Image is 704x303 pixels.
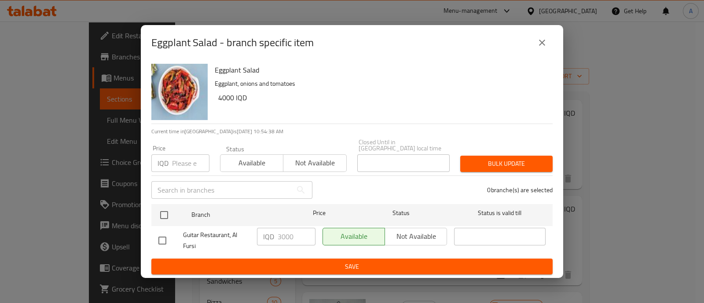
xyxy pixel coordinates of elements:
h6: Eggplant Salad [215,64,546,76]
button: Available [220,154,283,172]
span: Status [356,208,447,219]
span: Save [158,261,546,272]
input: Search in branches [151,181,292,199]
h6: 4000 IQD [218,91,546,104]
span: Not available [287,157,343,169]
p: IQD [158,158,169,168]
img: Eggplant Salad [151,64,208,120]
span: Guitar Restaurant, Al Fursi [183,230,250,252]
span: Bulk update [467,158,546,169]
p: IQD [263,231,274,242]
button: Save [151,259,553,275]
button: close [532,32,553,53]
button: Bulk update [460,156,553,172]
button: Not available [283,154,346,172]
span: Status is valid till [454,208,546,219]
p: Current time in [GEOGRAPHIC_DATA] is [DATE] 10:54:38 AM [151,128,553,135]
span: Available [224,157,280,169]
input: Please enter price [172,154,209,172]
p: 0 branche(s) are selected [487,186,553,194]
span: Price [290,208,348,219]
p: Eggplant, onions and tomatoes [215,78,546,89]
span: Branch [191,209,283,220]
h2: Eggplant Salad - branch specific item [151,36,314,50]
input: Please enter price [278,228,315,245]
